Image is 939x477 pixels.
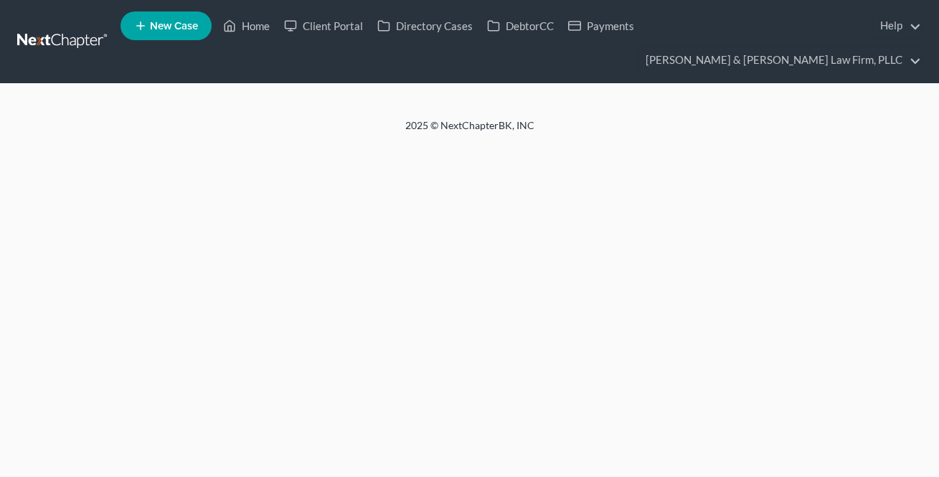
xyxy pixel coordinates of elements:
[638,47,921,73] a: [PERSON_NAME] & [PERSON_NAME] Law Firm, PLLC
[873,13,921,39] a: Help
[216,13,277,39] a: Home
[61,118,879,144] div: 2025 © NextChapterBK, INC
[370,13,480,39] a: Directory Cases
[561,13,641,39] a: Payments
[121,11,212,40] new-legal-case-button: New Case
[277,13,370,39] a: Client Portal
[480,13,561,39] a: DebtorCC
